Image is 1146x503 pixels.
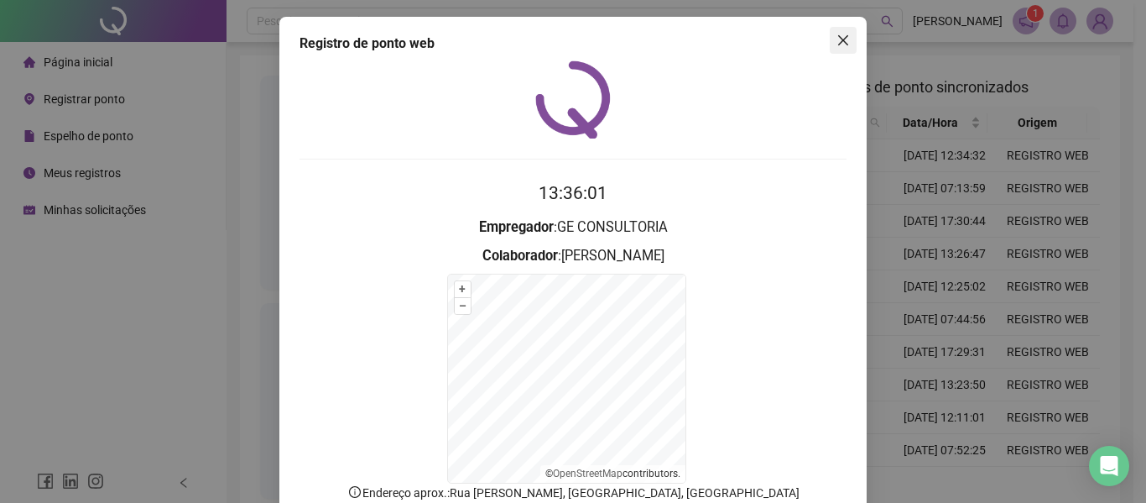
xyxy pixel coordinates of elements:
h3: : GE CONSULTORIA [300,217,846,238]
div: Open Intercom Messenger [1089,446,1129,486]
p: Endereço aprox. : Rua [PERSON_NAME], [GEOGRAPHIC_DATA], [GEOGRAPHIC_DATA] [300,484,846,502]
a: OpenStreetMap [553,468,622,479]
li: © contributors. [545,468,680,479]
h3: : [PERSON_NAME] [300,245,846,267]
span: info-circle [347,485,362,500]
button: Close [830,27,857,54]
span: close [836,34,850,47]
time: 13:36:01 [539,183,607,203]
strong: Colaborador [482,248,558,264]
img: QRPoint [535,60,611,139]
strong: Empregador [479,219,554,235]
button: + [455,281,471,297]
button: – [455,298,471,314]
div: Registro de ponto web [300,34,846,54]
